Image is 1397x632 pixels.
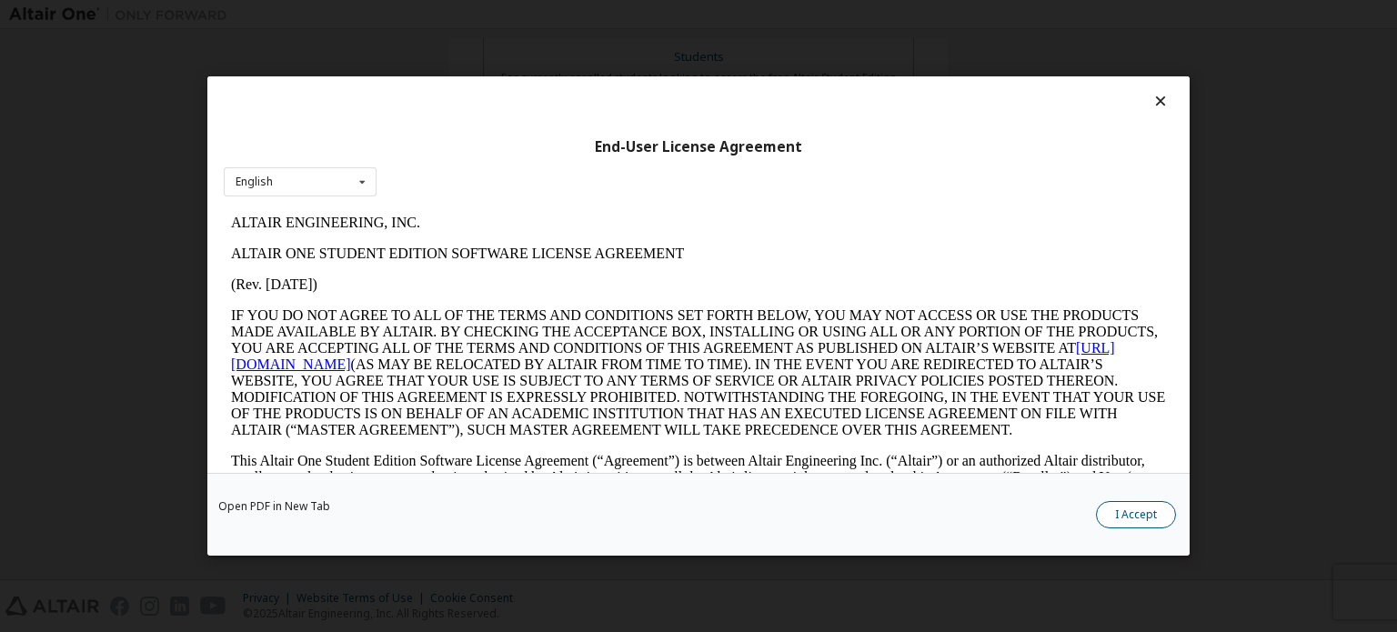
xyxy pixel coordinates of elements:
[236,176,273,187] div: English
[7,246,942,311] p: This Altair One Student Edition Software License Agreement (“Agreement”) is between Altair Engine...
[224,138,1173,156] div: End-User License Agreement
[218,501,330,512] a: Open PDF in New Tab
[7,69,942,85] p: (Rev. [DATE])
[7,100,942,231] p: IF YOU DO NOT AGREE TO ALL OF THE TERMS AND CONDITIONS SET FORTH BELOW, YOU MAY NOT ACCESS OR USE...
[1096,501,1176,528] button: I Accept
[7,38,942,55] p: ALTAIR ONE STUDENT EDITION SOFTWARE LICENSE AGREEMENT
[7,133,891,165] a: [URL][DOMAIN_NAME]
[7,7,942,24] p: ALTAIR ENGINEERING, INC.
